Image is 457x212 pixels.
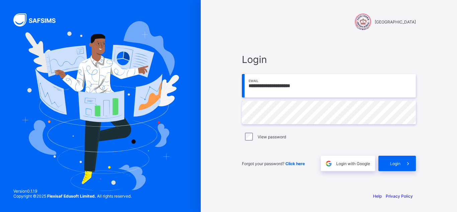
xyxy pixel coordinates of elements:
a: Click here [285,161,305,166]
span: [GEOGRAPHIC_DATA] [375,19,416,24]
span: Forgot your password? [242,161,305,166]
span: Login with Google [336,161,370,166]
label: View password [258,134,286,139]
strong: Flexisaf Edusoft Limited. [47,194,96,199]
img: SAFSIMS Logo [13,13,64,26]
img: Hero Image [22,21,179,191]
span: Version 0.1.19 [13,189,131,194]
img: google.396cfc9801f0270233282035f929180a.svg [325,160,333,167]
a: Privacy Policy [386,194,413,199]
span: Copyright © 2025 All rights reserved. [13,194,131,199]
span: Login [242,54,416,65]
a: Help [373,194,382,199]
span: Login [390,161,400,166]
